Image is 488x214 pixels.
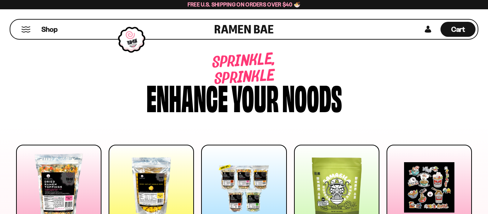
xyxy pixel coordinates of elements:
span: Free U.S. Shipping on Orders over $40 🍜 [188,1,301,8]
div: your [231,80,279,114]
button: Mobile Menu Trigger [21,26,31,33]
span: Shop [41,25,58,34]
div: Enhance [146,80,228,114]
a: Shop [41,22,58,37]
div: noods [282,80,342,114]
div: Cart [440,20,475,39]
span: Cart [451,25,465,34]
